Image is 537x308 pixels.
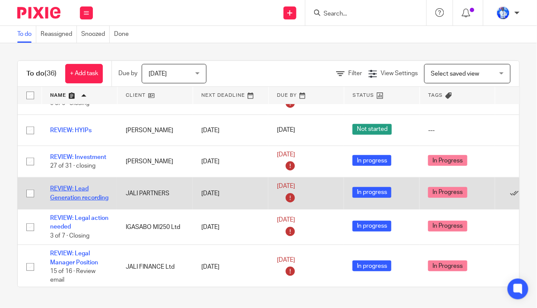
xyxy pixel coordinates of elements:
img: Pixie [17,7,60,19]
span: View Settings [381,70,418,76]
input: Search [323,10,400,18]
span: (36) [44,70,57,77]
div: --- [428,126,486,135]
h1: To do [26,69,57,78]
span: In progress [353,155,391,166]
td: JALI FINANCE Ltd [117,245,193,289]
a: Reassigned [41,26,77,43]
span: In Progress [428,155,467,166]
p: Due by [118,69,137,78]
a: REVIEW: Investment [50,154,106,160]
img: WhatsApp%20Image%202022-01-17%20at%2010.26.43%20PM.jpeg [496,6,510,20]
a: REVIEW: Legal Manager Position [50,251,98,265]
a: REVIEW: Legal action needed [50,215,108,230]
span: [DATE] [277,127,295,133]
span: In Progress [428,260,467,271]
a: REVIEW: HYIPs [50,127,92,133]
span: [DATE] [277,217,295,223]
td: IGASABO MI250 Ltd [117,210,193,245]
span: 27 of 31 · closing [50,163,95,169]
span: [DATE] [277,257,295,263]
span: Select saved view [431,71,480,77]
span: [DATE] [277,184,295,190]
td: [PERSON_NAME] [117,146,193,178]
a: + Add task [65,64,103,83]
span: Tags [429,93,443,98]
td: [DATE] [193,146,268,178]
span: [DATE] [149,71,167,77]
a: Mark as done [510,189,523,198]
span: In progress [353,187,391,198]
a: REVIEW: Lead Generation recording [50,186,108,200]
span: Filter [348,70,362,76]
span: In progress [353,221,391,232]
span: 3 of 7 · Closing [50,233,89,239]
td: [DATE] [193,115,268,146]
span: In Progress [428,221,467,232]
span: In Progress [428,187,467,198]
td: [PERSON_NAME] [117,115,193,146]
span: [DATE] [277,152,295,158]
td: JALI PARTNERS [117,178,193,210]
a: Done [114,26,133,43]
td: [DATE] [193,178,268,210]
span: In progress [353,260,391,271]
td: [DATE] [193,245,268,289]
span: 15 of 16 · Review email [50,268,95,283]
td: [DATE] [193,210,268,245]
a: To do [17,26,36,43]
span: Not started [353,124,392,135]
a: Snoozed [81,26,110,43]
